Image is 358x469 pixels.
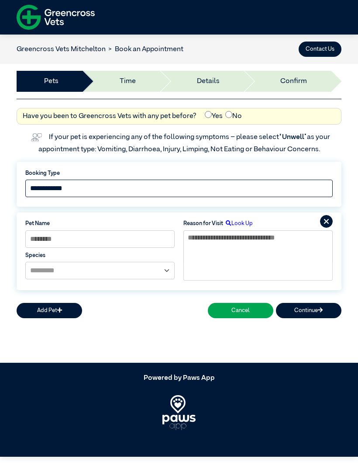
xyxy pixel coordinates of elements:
[17,303,82,318] button: Add Pet
[23,111,196,122] label: Have you been to Greencross Vets with any pet before?
[17,2,95,32] img: f-logo
[225,111,232,118] input: No
[205,111,212,118] input: Yes
[25,169,333,177] label: Booking Type
[25,251,175,260] label: Species
[106,44,183,55] li: Book an Appointment
[28,130,45,144] img: vet
[299,42,341,57] button: Contact Us
[38,134,331,153] label: If your pet is experiencing any of the following symptoms – please select as your appointment typ...
[205,111,223,122] label: Yes
[162,395,196,430] img: PawsApp
[208,303,273,318] button: Cancel
[279,134,307,141] span: “Unwell”
[17,44,183,55] nav: breadcrumb
[183,219,223,228] label: Reason for Visit
[17,46,106,53] a: Greencross Vets Mitchelton
[276,303,341,318] button: Continue
[44,76,59,87] a: Pets
[25,219,175,228] label: Pet Name
[225,111,242,122] label: No
[223,219,253,228] label: Look Up
[17,374,341,382] h5: Powered by Paws App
